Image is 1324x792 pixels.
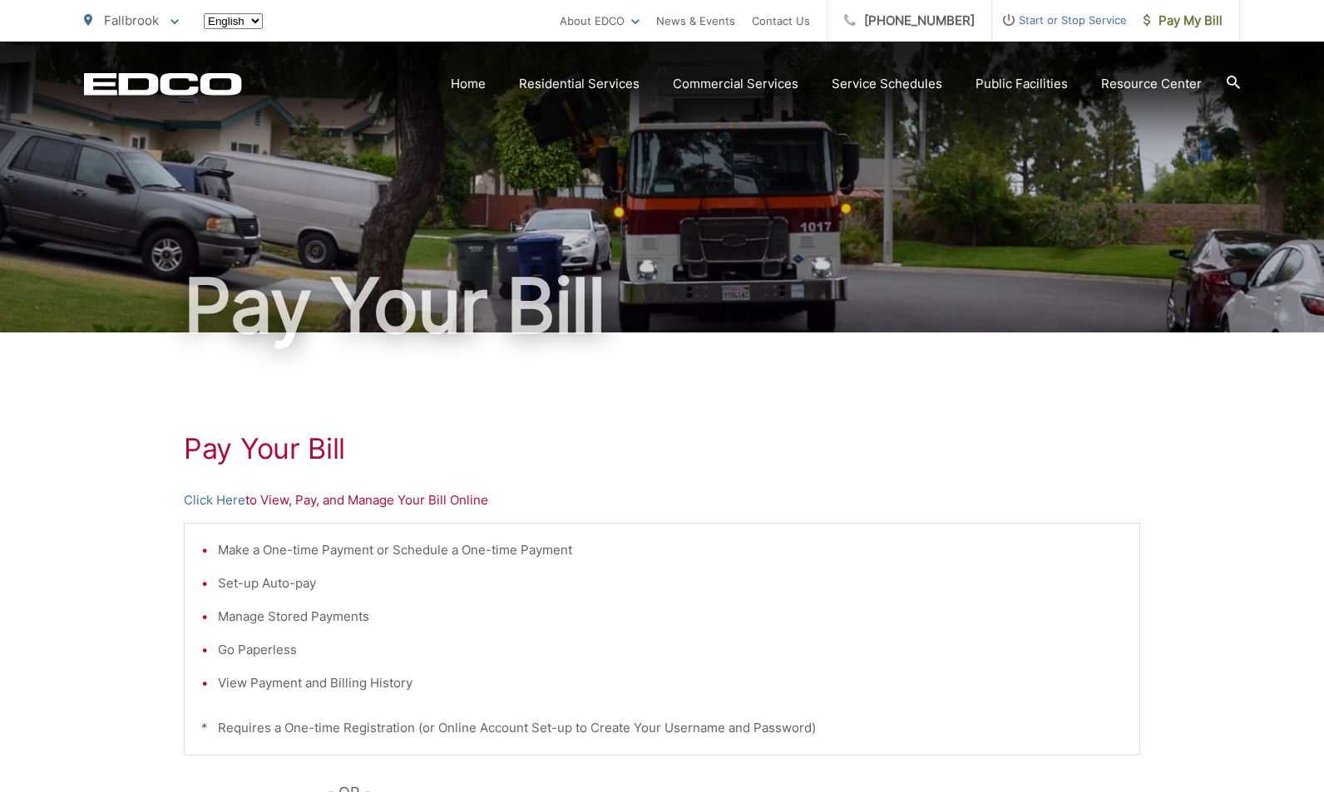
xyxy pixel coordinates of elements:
[184,490,245,510] a: Click Here
[976,74,1068,94] a: Public Facilities
[656,11,735,31] a: News & Events
[451,74,486,94] a: Home
[184,432,1140,465] h1: Pay Your Bill
[752,11,810,31] a: Contact Us
[832,74,942,94] a: Service Schedules
[218,607,1123,627] li: Manage Stored Payments
[673,74,798,94] a: Commercial Services
[218,540,1123,560] li: Make a One-time Payment or Schedule a One-time Payment
[1101,74,1202,94] a: Resource Center
[218,640,1123,660] li: Go Paperless
[184,490,1140,510] p: to View, Pay, and Manage Your Bill Online
[104,12,159,28] span: Fallbrook
[84,264,1240,347] h1: Pay Your Bill
[519,74,640,94] a: Residential Services
[218,673,1123,693] li: View Payment and Billing History
[218,573,1123,593] li: Set-up Auto-pay
[84,72,242,96] a: EDCD logo. Return to the homepage.
[204,13,263,29] select: Select a language
[201,718,1123,738] p: * Requires a One-time Registration (or Online Account Set-up to Create Your Username and Password)
[1144,11,1223,31] span: Pay My Bill
[560,11,640,31] a: About EDCO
